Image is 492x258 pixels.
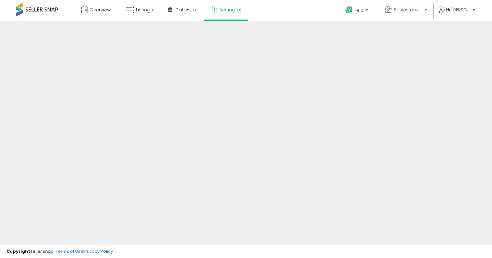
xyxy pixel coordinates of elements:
[446,7,471,13] span: Hi [PERSON_NAME]
[345,6,353,14] i: Get Help
[136,7,153,13] span: Listings
[89,7,111,13] span: Overview
[84,248,113,254] a: Privacy Policy
[393,7,423,13] span: Basics and More Store
[175,7,196,13] span: DataHub
[7,248,30,254] strong: Copyright
[355,7,363,13] span: Help
[340,1,375,21] a: Help
[56,248,83,254] a: Terms of Use
[438,7,475,21] a: Hi [PERSON_NAME]
[7,249,113,255] div: seller snap | |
